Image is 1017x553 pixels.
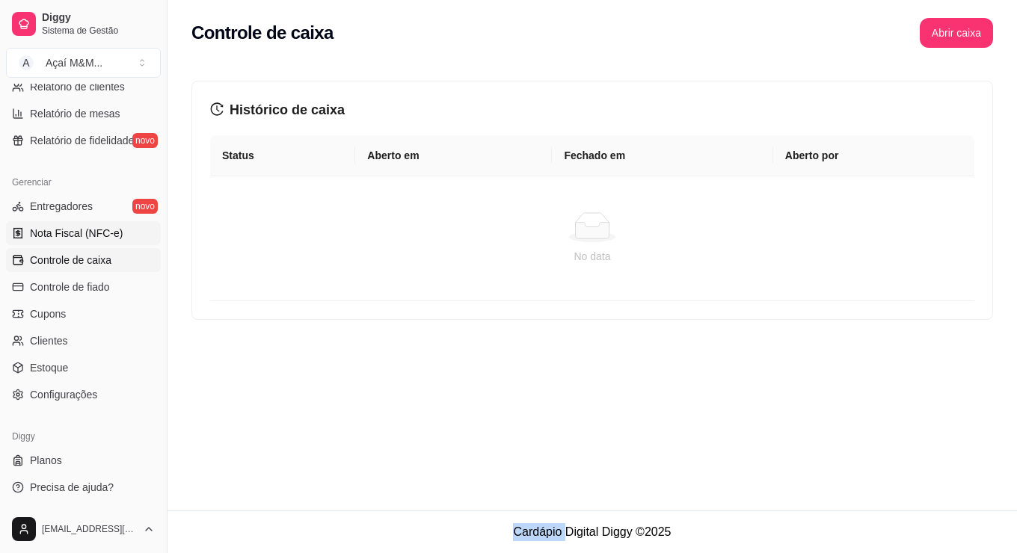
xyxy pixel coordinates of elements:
[30,360,68,375] span: Estoque
[42,11,155,25] span: Diggy
[6,329,161,353] a: Clientes
[30,480,114,495] span: Precisa de ajuda?
[355,135,552,176] th: Aberto em
[210,102,224,116] span: history
[6,6,161,42] a: DiggySistema de Gestão
[30,453,62,468] span: Planos
[6,48,161,78] button: Select a team
[30,253,111,268] span: Controle de caixa
[210,135,355,176] th: Status
[42,25,155,37] span: Sistema de Gestão
[30,106,120,121] span: Relatório de mesas
[30,306,66,321] span: Cupons
[6,102,161,126] a: Relatório de mesas
[30,79,125,94] span: Relatório de clientes
[228,248,956,265] div: No data
[30,387,97,402] span: Configurações
[42,523,137,535] span: [EMAIL_ADDRESS][DOMAIN_NAME]
[920,18,993,48] button: Abrir caixa
[210,99,974,120] h3: Histórico de caixa
[6,475,161,499] a: Precisa de ajuda?
[6,275,161,299] a: Controle de fiado
[168,510,1017,553] footer: Cardápio Digital Diggy © 2025
[6,383,161,407] a: Configurações
[6,302,161,326] a: Cupons
[6,248,161,272] a: Controle de caixa
[6,356,161,380] a: Estoque
[191,21,334,45] h2: Controle de caixa
[30,226,123,241] span: Nota Fiscal (NFC-e)
[30,333,68,348] span: Clientes
[6,221,161,245] a: Nota Fiscal (NFC-e)
[30,199,93,214] span: Entregadores
[19,55,34,70] span: A
[6,170,161,194] div: Gerenciar
[6,511,161,547] button: [EMAIL_ADDRESS][DOMAIN_NAME]
[6,129,161,152] a: Relatório de fidelidadenovo
[6,448,161,472] a: Planos
[6,75,161,99] a: Relatório de clientes
[30,279,110,294] span: Controle de fiado
[6,424,161,448] div: Diggy
[552,135,772,176] th: Fechado em
[6,194,161,218] a: Entregadoresnovo
[773,135,974,176] th: Aberto por
[46,55,102,70] div: Açaí M&M ...
[30,133,134,148] span: Relatório de fidelidade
